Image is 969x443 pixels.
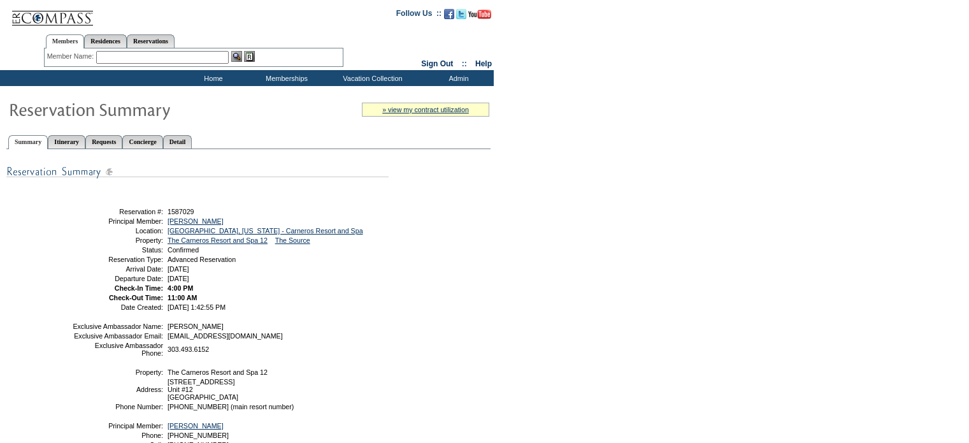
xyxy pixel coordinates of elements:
[382,106,469,113] a: » view my contract utilization
[46,34,85,48] a: Members
[163,135,192,149] a: Detail
[84,34,127,48] a: Residences
[444,13,454,20] a: Become our fan on Facebook
[168,217,224,225] a: [PERSON_NAME]
[468,13,491,20] a: Subscribe to our YouTube Channel
[72,236,163,244] td: Property:
[168,303,226,311] span: [DATE] 1:42:55 PM
[456,13,466,20] a: Follow us on Twitter
[72,303,163,311] td: Date Created:
[72,265,163,273] td: Arrival Date:
[8,96,263,122] img: Reservaton Summary
[168,368,268,376] span: The Carneros Resort and Spa 12
[72,432,163,439] td: Phone:
[168,345,209,353] span: 303.493.6152
[244,51,255,62] img: Reservations
[444,9,454,19] img: Become our fan on Facebook
[396,8,441,23] td: Follow Us ::
[85,135,122,149] a: Requests
[175,70,248,86] td: Home
[127,34,175,48] a: Reservations
[168,265,189,273] span: [DATE]
[168,256,236,263] span: Advanced Reservation
[168,403,294,410] span: [PHONE_NUMBER] (main resort number)
[168,208,194,215] span: 1587029
[72,368,163,376] td: Property:
[468,10,491,19] img: Subscribe to our YouTube Channel
[462,59,467,68] span: ::
[275,236,310,244] a: The Source
[72,323,163,330] td: Exclusive Ambassador Name:
[168,432,229,439] span: [PHONE_NUMBER]
[456,9,466,19] img: Follow us on Twitter
[72,275,163,282] td: Departure Date:
[168,378,238,401] span: [STREET_ADDRESS] Unit #12 [GEOGRAPHIC_DATA]
[72,403,163,410] td: Phone Number:
[322,70,420,86] td: Vacation Collection
[420,70,494,86] td: Admin
[421,59,453,68] a: Sign Out
[168,275,189,282] span: [DATE]
[115,284,163,292] strong: Check-In Time:
[6,164,389,180] img: subTtlResSummary.gif
[122,135,162,149] a: Concierge
[8,135,48,149] a: Summary
[168,236,268,244] a: The Carneros Resort and Spa 12
[475,59,492,68] a: Help
[168,294,197,301] span: 11:00 AM
[168,422,224,430] a: [PERSON_NAME]
[72,217,163,225] td: Principal Member:
[168,246,199,254] span: Confirmed
[248,70,322,86] td: Memberships
[72,422,163,430] td: Principal Member:
[109,294,163,301] strong: Check-Out Time:
[72,227,163,235] td: Location:
[231,51,242,62] img: View
[72,246,163,254] td: Status:
[72,342,163,357] td: Exclusive Ambassador Phone:
[168,227,363,235] a: [GEOGRAPHIC_DATA], [US_STATE] - Carneros Resort and Spa
[72,256,163,263] td: Reservation Type:
[72,378,163,401] td: Address:
[72,208,163,215] td: Reservation #:
[168,323,224,330] span: [PERSON_NAME]
[72,332,163,340] td: Exclusive Ambassador Email:
[48,135,85,149] a: Itinerary
[47,51,96,62] div: Member Name:
[168,332,283,340] span: [EMAIL_ADDRESS][DOMAIN_NAME]
[168,284,193,292] span: 4:00 PM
